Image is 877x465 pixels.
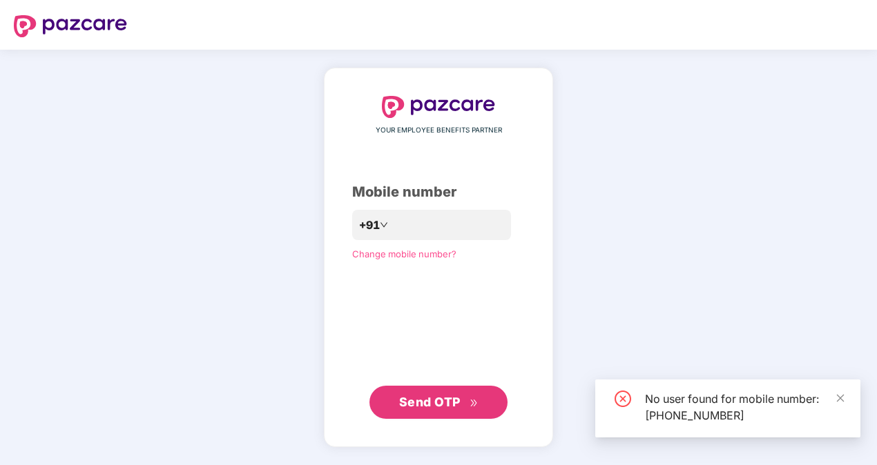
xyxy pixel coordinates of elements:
[352,181,525,203] div: Mobile number
[399,395,461,409] span: Send OTP
[645,390,844,424] div: No user found for mobile number: [PHONE_NUMBER]
[369,386,508,419] button: Send OTPdouble-right
[836,393,845,403] span: close
[382,96,495,118] img: logo
[359,217,380,234] span: +91
[352,248,456,259] a: Change mobile number?
[14,15,127,37] img: logo
[615,390,631,407] span: close-circle
[470,399,479,408] span: double-right
[376,125,502,136] span: YOUR EMPLOYEE BENEFITS PARTNER
[380,221,388,229] span: down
